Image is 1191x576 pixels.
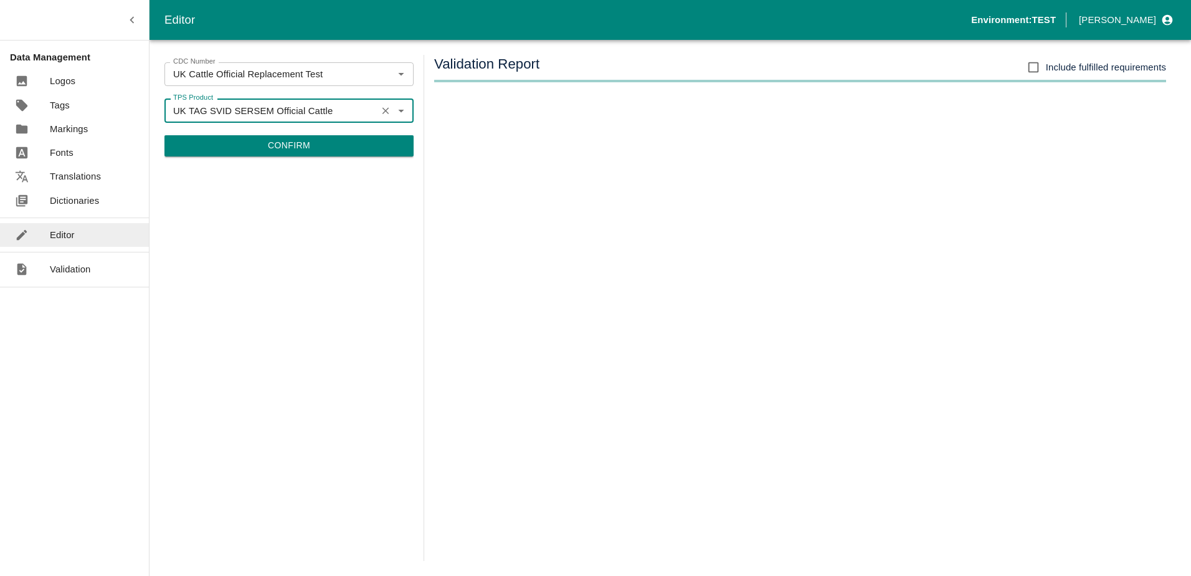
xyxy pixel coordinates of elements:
p: Markings [50,122,88,136]
p: Editor [50,228,75,242]
p: Translations [50,170,101,183]
p: Dictionaries [50,194,99,208]
button: profile [1074,9,1176,31]
p: Environment: TEST [971,13,1056,27]
span: Include fulfilled requirements [1046,60,1166,74]
button: Confirm [164,135,414,156]
p: Data Management [10,50,149,64]
p: Tags [50,98,70,112]
p: Validation [50,262,91,276]
p: Logos [50,74,75,88]
label: TPS Product [173,93,213,103]
h5: Validation Report [434,55,539,80]
label: CDC Number [173,57,216,67]
p: [PERSON_NAME] [1079,13,1156,27]
button: Clear [377,102,394,119]
button: Open [393,66,409,82]
button: Open [393,102,409,118]
p: Fonts [50,146,74,160]
div: Editor [164,11,971,29]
